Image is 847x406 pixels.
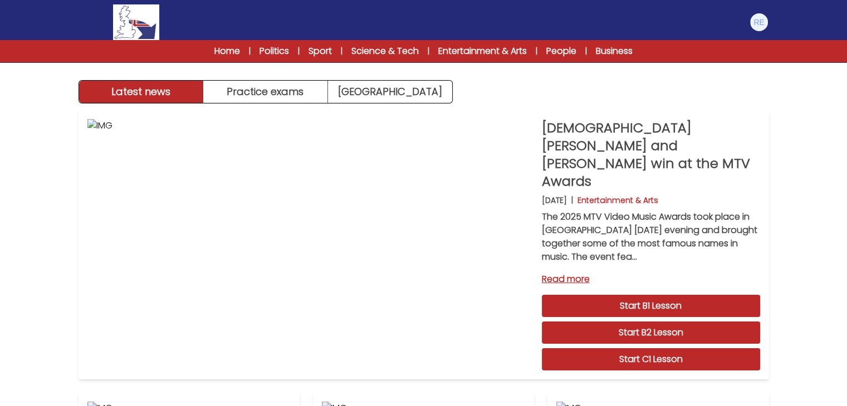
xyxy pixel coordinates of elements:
[428,46,429,57] span: |
[79,4,194,40] a: Logo
[113,4,159,40] img: Logo
[536,46,537,57] span: |
[542,273,760,286] a: Read more
[542,210,760,264] p: The 2025 MTV Video Music Awards took place in [GEOGRAPHIC_DATA] [DATE] evening and brought togeth...
[79,81,204,103] button: Latest news
[309,44,332,58] a: Sport
[341,46,342,57] span: |
[260,44,289,58] a: Politics
[328,81,452,103] a: [GEOGRAPHIC_DATA]
[438,44,527,58] a: Entertainment & Arts
[298,46,300,57] span: |
[546,44,576,58] a: People
[351,44,419,58] a: Science & Tech
[203,81,328,103] button: Practice exams
[585,46,587,57] span: |
[571,195,573,206] b: |
[214,44,240,58] a: Home
[750,13,768,31] img: Riccardo Erroi
[542,348,760,370] a: Start C1 Lesson
[87,119,533,370] img: IMG
[596,44,633,58] a: Business
[249,46,251,57] span: |
[542,321,760,344] a: Start B2 Lesson
[542,119,760,190] p: [DEMOGRAPHIC_DATA][PERSON_NAME] and [PERSON_NAME] win at the MTV Awards
[542,295,760,317] a: Start B1 Lesson
[577,195,658,206] p: Entertainment & Arts
[542,195,567,206] p: [DATE]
